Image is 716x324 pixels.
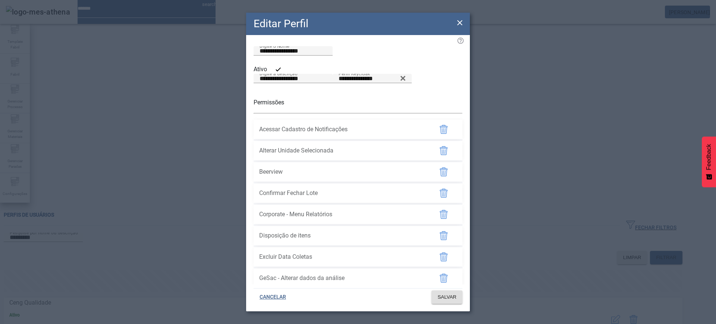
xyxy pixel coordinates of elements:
[254,16,308,32] h2: Editar Perfil
[259,167,427,176] span: Beerview
[259,189,427,198] span: Confirmar Fechar Lote
[259,252,427,261] span: Excluir Data Coletas
[260,71,297,76] mat-label: Digite a descrição
[431,290,462,304] button: SALVAR
[437,293,456,301] span: SALVAR
[339,71,370,76] mat-label: Perfil Keycloak
[259,125,427,134] span: Acessar Cadastro de Notificações
[702,136,716,187] button: Feedback - Mostrar pesquisa
[259,210,427,219] span: Corporate - Menu Relatórios
[254,98,462,107] p: Permissões
[339,74,406,83] input: Number
[259,274,427,283] span: GeSac - Alterar dados da análise
[254,290,292,304] button: CANCELAR
[259,231,427,240] span: Disposição de itens
[260,43,289,48] mat-label: Digite o Nome
[706,144,712,170] span: Feedback
[254,65,268,74] label: Ativo
[259,146,427,155] span: Alterar Unidade Selecionada
[260,293,286,301] span: CANCELAR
